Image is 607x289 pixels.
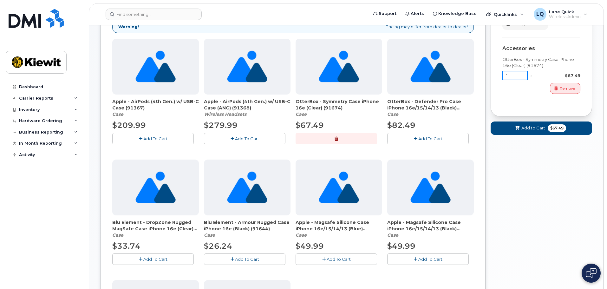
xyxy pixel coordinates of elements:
a: Support [369,7,401,20]
span: Apple - Magsafe Silicone Case iPhone 16e/15/14/13 (Black) (91647) [387,219,474,232]
a: Alerts [401,7,428,20]
span: Knowledge Base [438,10,477,17]
span: Support [379,10,396,17]
img: no_image_found-2caef05468ed5679b831cfe6fc140e25e0c280774317ffc20a367ab7fd17291e.png [135,39,176,95]
span: Alerts [411,10,424,17]
span: LQ [536,10,544,18]
span: $279.99 [204,121,238,130]
button: Add To Cart [204,253,285,265]
div: Pricing may differ from dealer to dealer! [112,20,474,33]
button: Remove [550,83,580,94]
button: Add To Cart [387,253,469,265]
em: Case [296,232,307,238]
div: $67.49 [535,73,580,79]
em: Case [387,111,398,117]
span: Add To Cart [143,136,167,141]
span: Blu Element - DropZone Rugged MagSafe Case iPhone 16e (Clear) (91643) [112,219,199,232]
span: $49.99 [296,241,324,251]
em: Case [296,111,307,117]
div: x [528,73,535,79]
em: Case [112,232,123,238]
img: no_image_found-2caef05468ed5679b831cfe6fc140e25e0c280774317ffc20a367ab7fd17291e.png [319,160,359,215]
button: Add To Cart [387,133,469,144]
span: $49.99 [387,241,415,251]
input: Find something... [106,9,202,20]
span: Lane Quick [549,9,581,14]
div: OtterBox - Defender Pro Case iPhone 16e/15/14/13 (Black) (91757) [387,98,474,117]
span: Add To Cart [235,257,259,262]
span: Quicklinks [494,12,517,17]
img: no_image_found-2caef05468ed5679b831cfe6fc140e25e0c280774317ffc20a367ab7fd17291e.png [319,39,359,95]
div: Blu Element - Armour Rugged Case iPhone 16e (Black) (91644) [204,219,290,238]
div: Lane Quick [529,8,592,21]
button: Add to Cart $67.49 [491,122,592,135]
span: Apple - AirPods (4th Gen.) w/ USB-C Case (ANC) (91368) [204,98,290,111]
button: Add To Cart [112,253,194,265]
div: OtterBox - Symmetry Case iPhone 16e (Clear) (91674) [296,98,382,117]
span: $67.49 [296,121,324,130]
span: Add To Cart [327,257,351,262]
div: OtterBox - Symmetry Case iPhone 16e (Clear) (91674) [502,56,580,68]
a: Knowledge Base [428,7,481,20]
img: no_image_found-2caef05468ed5679b831cfe6fc140e25e0c280774317ffc20a367ab7fd17291e.png [135,160,176,215]
span: Apple - Magsafe Silicone Case iPhone 16e/15/14/13 (Blue) (91646) [296,219,382,232]
strong: Warning! [118,24,139,30]
img: no_image_found-2caef05468ed5679b831cfe6fc140e25e0c280774317ffc20a367ab7fd17291e.png [227,39,267,95]
span: Wireless Admin [549,14,581,19]
em: Case [204,232,215,238]
span: $33.74 [112,241,140,251]
div: Quicklinks [482,8,528,21]
span: $67.49 [548,124,566,132]
span: Add To Cart [143,257,167,262]
span: Add to Cart [521,125,545,131]
div: Apple - Magsafe Silicone Case iPhone 16e/15/14/13 (Black) (91647) [387,219,474,238]
div: Apple - Magsafe Silicone Case iPhone 16e/15/14/13 (Blue) (91646) [296,219,382,238]
em: Case [112,111,123,117]
span: $209.99 [112,121,146,130]
img: no_image_found-2caef05468ed5679b831cfe6fc140e25e0c280774317ffc20a367ab7fd17291e.png [227,160,267,215]
div: Apple - AirPods (4th Gen.) w/ USB-C Case (ANC) (91368) [204,98,290,117]
span: Add To Cart [235,136,259,141]
span: $26.24 [204,241,232,251]
div: Apple - AirPods (4th Gen.) w/ USB-C Case (91367) [112,98,199,117]
span: Add To Cart [418,136,442,141]
em: Case [387,232,398,238]
button: Add To Cart [204,133,285,144]
span: Blu Element - Armour Rugged Case iPhone 16e (Black) (91644) [204,219,290,232]
span: OtterBox - Symmetry Case iPhone 16e (Clear) (91674) [296,98,382,111]
button: Add To Cart [296,253,377,265]
em: Wireless Headsets [204,111,246,117]
img: no_image_found-2caef05468ed5679b831cfe6fc140e25e0c280774317ffc20a367ab7fd17291e.png [410,39,451,95]
img: no_image_found-2caef05468ed5679b831cfe6fc140e25e0c280774317ffc20a367ab7fd17291e.png [410,160,451,215]
span: OtterBox - Defender Pro Case iPhone 16e/15/14/13 (Black) (91757) [387,98,474,111]
img: Open chat [586,268,597,278]
span: $82.49 [387,121,415,130]
span: Apple - AirPods (4th Gen.) w/ USB-C Case (91367) [112,98,199,111]
div: Blu Element - DropZone Rugged MagSafe Case iPhone 16e (Clear) (91643) [112,219,199,238]
span: Add To Cart [418,257,442,262]
button: Add To Cart [112,133,194,144]
div: Accessories [502,46,580,51]
span: Remove [560,86,575,91]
